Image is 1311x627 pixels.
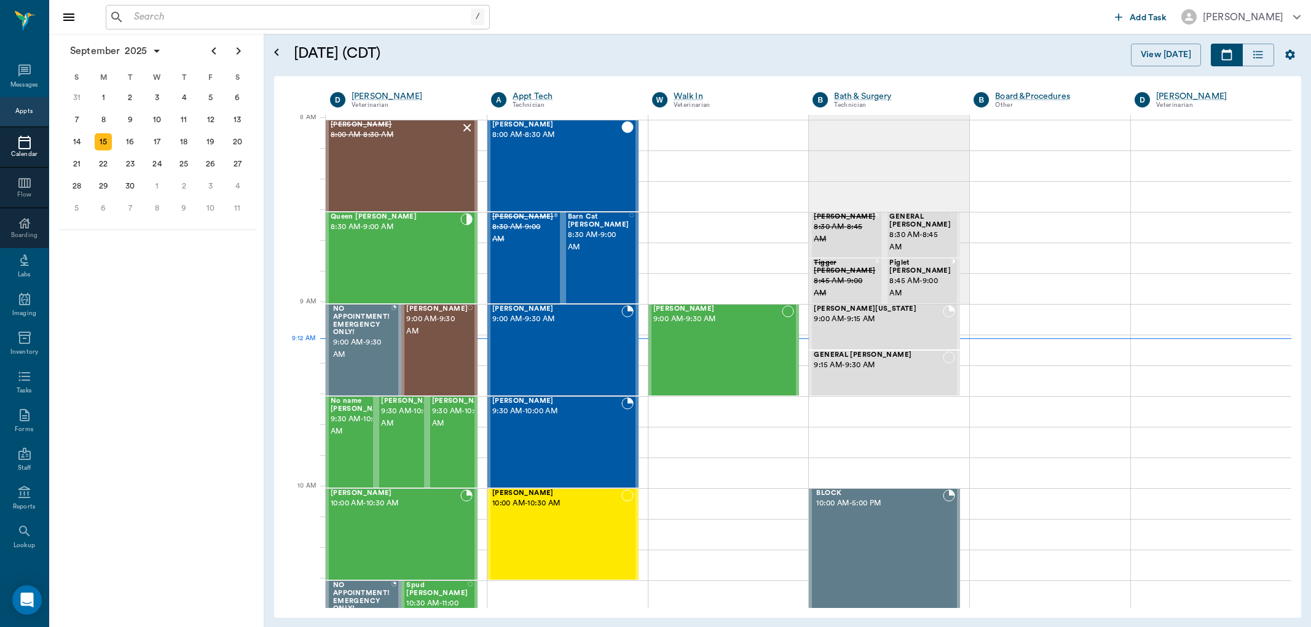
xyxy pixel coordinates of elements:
a: Bath & Surgery [834,90,955,103]
span: Piglet [PERSON_NAME] [889,259,951,275]
div: Technician [834,100,955,111]
span: 8:30 AM - 9:00 AM [568,229,629,254]
span: NO APPOINTMENT! EMERGENCY ONLY! [333,582,392,613]
span: 9:30 AM - 10:00 AM [331,413,392,438]
div: Sunday, September 21, 2025 [68,155,85,173]
div: Tuesday, October 7, 2025 [122,200,139,217]
div: S [224,68,251,87]
div: Veterinarian [352,100,473,111]
div: Friday, October 3, 2025 [202,177,219,195]
span: [PERSON_NAME] [492,213,554,221]
span: 10:30 AM - 11:00 AM [406,598,468,622]
div: Wednesday, October 1, 2025 [149,177,166,195]
div: Imaging [12,309,36,318]
span: [PERSON_NAME] [814,213,875,221]
div: Monday, September 29, 2025 [95,177,112,195]
div: Technician [513,100,634,111]
span: 10:00 AM - 10:30 AM [492,497,621,510]
div: T [117,68,144,87]
div: Sunday, September 14, 2025 [68,133,85,150]
a: [PERSON_NAME] [1156,90,1277,103]
div: NOT_CONFIRMED, 8:30 AM - 8:45 AM [884,212,960,258]
span: 8:30 AM - 9:00 AM [492,221,554,246]
div: Tasks [17,386,32,395]
div: BOOKED, 9:30 AM - 10:00 AM [487,396,639,488]
div: D [1135,92,1150,107]
span: [PERSON_NAME] [492,121,621,129]
span: Queen [PERSON_NAME] [331,213,460,221]
span: BLOCK [816,489,943,497]
span: 9:00 AM - 9:30 AM [406,313,468,338]
a: Appt Tech [513,90,634,103]
div: CHECKED_IN, 8:45 AM - 9:00 AM [884,258,960,304]
div: Other [995,100,1116,111]
div: Friday, September 26, 2025 [202,155,219,173]
div: BOOKED, 9:00 AM - 9:15 AM [809,304,960,350]
div: Wednesday, September 3, 2025 [149,89,166,106]
div: / [471,9,484,25]
div: Saturday, September 27, 2025 [229,155,246,173]
button: Next page [226,39,251,63]
div: Appts [15,107,33,116]
span: 9:00 AM - 9:30 AM [653,313,782,325]
a: Board &Procedures [995,90,1116,103]
div: BOOKED, 9:00 AM - 9:30 AM [326,304,401,396]
div: Tuesday, September 16, 2025 [122,133,139,150]
div: W [652,92,667,107]
span: 9:00 AM - 9:30 AM [492,313,621,325]
span: 10:00 AM - 5:00 PM [816,497,943,510]
span: 8:00 AM - 8:30 AM [492,129,621,141]
button: September2025 [64,39,168,63]
span: 9:30 AM - 10:00 AM [381,405,443,430]
div: Friday, September 19, 2025 [202,133,219,150]
div: Thursday, September 18, 2025 [175,133,192,150]
div: Messages [10,80,39,90]
div: 9 AM [284,295,316,326]
div: 10 AM [284,480,316,510]
a: [PERSON_NAME] [352,90,473,103]
div: Veterinarian [674,100,795,111]
span: Spud [PERSON_NAME] [406,582,468,598]
div: Monday, September 1, 2025 [95,89,112,106]
div: Reports [13,502,36,512]
span: 9:00 AM - 9:15 AM [814,313,943,325]
a: Walk In [674,90,795,103]
div: Lookup [14,541,35,550]
div: Wednesday, September 24, 2025 [149,155,166,173]
div: NOT_CONFIRMED, 9:15 AM - 9:30 AM [809,350,960,396]
div: Tuesday, September 9, 2025 [122,111,139,128]
button: Close drawer [57,5,81,29]
div: Staff [18,464,31,473]
div: Wednesday, October 8, 2025 [149,200,166,217]
span: 2025 [122,42,149,60]
span: GENERAL [PERSON_NAME] [889,213,951,229]
span: No name [PERSON_NAME] [331,397,392,413]
div: M [90,68,117,87]
div: Friday, September 5, 2025 [202,89,219,106]
span: GENERAL [PERSON_NAME] [814,351,943,359]
span: [PERSON_NAME] [331,121,460,129]
div: F [197,68,224,87]
div: Tuesday, September 30, 2025 [122,177,139,195]
div: Monday, September 8, 2025 [95,111,112,128]
span: [PERSON_NAME] [492,489,621,497]
div: Forms [15,425,33,434]
span: [PERSON_NAME] [492,397,621,405]
div: BOOKED, 10:00 AM - 10:30 AM [326,488,478,580]
div: Sunday, September 7, 2025 [68,111,85,128]
span: NO APPOINTMENT! EMERGENCY ONLY! [333,305,392,337]
div: BOOKED, 9:00 AM - 9:30 AM [487,304,639,396]
div: Wednesday, September 10, 2025 [149,111,166,128]
button: View [DATE] [1131,44,1201,66]
div: Tuesday, September 23, 2025 [122,155,139,173]
div: Thursday, October 2, 2025 [175,177,192,195]
div: Open Intercom Messenger [12,585,42,615]
span: [PERSON_NAME][US_STATE] [814,305,943,313]
button: Previous page [202,39,226,63]
button: [PERSON_NAME] [1171,6,1310,28]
